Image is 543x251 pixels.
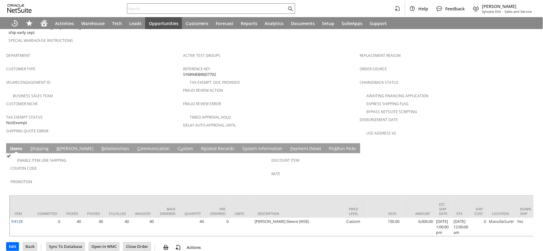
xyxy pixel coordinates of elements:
[127,5,287,12] input: Search
[51,17,78,29] a: Activities
[182,17,212,29] a: Customers
[129,20,141,26] span: Leads
[14,212,28,216] div: Item
[126,17,145,29] a: Leads
[237,17,261,29] a: Reports
[135,212,151,216] div: Invoiced
[287,17,318,29] a: Documents
[109,212,126,216] div: Fulfilled
[55,20,74,26] span: Activities
[290,146,293,152] span: P
[6,153,11,159] img: Checked
[475,207,483,216] div: Ship Cost
[439,202,448,216] div: Est. Ship Date
[6,129,48,134] a: Shipping Quote Error
[145,17,182,29] a: Opportunities
[23,243,37,251] input: Back
[89,243,119,251] input: Open In WMC
[183,53,220,58] a: Active Test Groups
[7,4,32,13] svg: logo
[200,146,236,153] a: Related Records
[186,20,208,26] span: Customers
[526,145,533,152] a: Unrolled view on
[160,207,175,216] div: Back Ordered
[482,3,532,9] span: [PERSON_NAME]
[261,17,287,29] a: Analytics
[349,207,363,216] div: Price Level
[190,80,240,85] a: Tax Exempt. Doc Provided
[26,20,33,27] svg: Shortcuts
[81,20,105,26] span: Warehouse
[112,20,122,26] span: Tech
[6,67,35,72] a: Customer Type
[516,218,537,236] td: Yes
[205,218,230,236] td: 0
[183,72,216,78] span: SY6894EB96D7702
[30,146,33,152] span: S
[46,243,85,251] input: Sync To Database
[435,218,452,236] td: [DATE] 1:00:00 pm
[101,146,104,152] span: R
[176,146,195,153] a: Custom
[370,20,387,26] span: Support
[78,17,108,29] a: Warehouse
[17,158,66,163] a: Enable Item Line Shipping
[367,131,396,136] a: Use Address V2
[258,212,340,216] div: Description
[360,53,401,58] a: Replacement reason
[11,20,18,27] svg: Recent Records
[9,38,73,43] a: Special Warehouse Instructions
[335,146,337,152] span: k
[492,212,511,216] div: Location
[345,218,368,236] td: Custom
[10,179,32,185] a: Promotion
[130,218,155,236] td: 40
[502,9,504,14] span: -
[184,245,203,250] a: Actions
[62,218,83,236] td: 40
[183,123,236,128] a: Delay Auto-Approval Until
[6,115,42,120] a: Tax Exempt Status
[37,17,51,29] a: Home
[6,80,50,85] a: Velaro Engagement ID
[9,24,180,36] span: 8/18 called in confirming they are willing to wait / NEED CREDIT APPROVAL: ship to is correct, sh...
[235,212,248,216] div: Units
[360,67,387,72] a: Order Source
[57,146,59,152] span: B
[241,146,284,153] a: System Information
[33,218,62,236] td: 0
[338,17,366,29] a: SuiteApps
[360,117,398,123] a: Disbursement Date
[212,17,237,29] a: Forecast
[245,146,247,152] span: y
[37,212,57,216] div: Committed
[100,146,131,153] a: Relationships
[446,6,465,12] span: Feedback
[265,20,284,26] span: Analytics
[123,243,151,251] input: Close Order
[180,146,183,152] span: u
[342,20,363,26] span: SuiteApps
[406,212,430,216] div: Amount
[216,20,233,26] span: Forecast
[360,80,399,85] a: Chargeback Status
[136,146,171,153] a: Communication
[183,67,210,72] a: Reference Key
[470,218,488,236] td: 0
[419,6,428,12] span: Help
[367,109,417,115] a: Bypass NetSuite Scripting
[368,218,401,236] td: 150.00
[6,102,38,107] a: Customer Niche
[87,212,100,216] div: Packed
[180,218,205,236] td: 40
[6,243,19,251] input: Edit
[185,212,201,216] div: Quantity
[7,17,22,29] a: Recent Records
[137,146,140,152] span: C
[13,94,53,99] a: Business Sales Team
[6,120,27,126] span: NotExempt
[482,9,501,14] span: Sylvane Old
[10,146,12,152] span: I
[287,5,294,12] svg: Search
[183,102,221,107] a: Fraud Review Error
